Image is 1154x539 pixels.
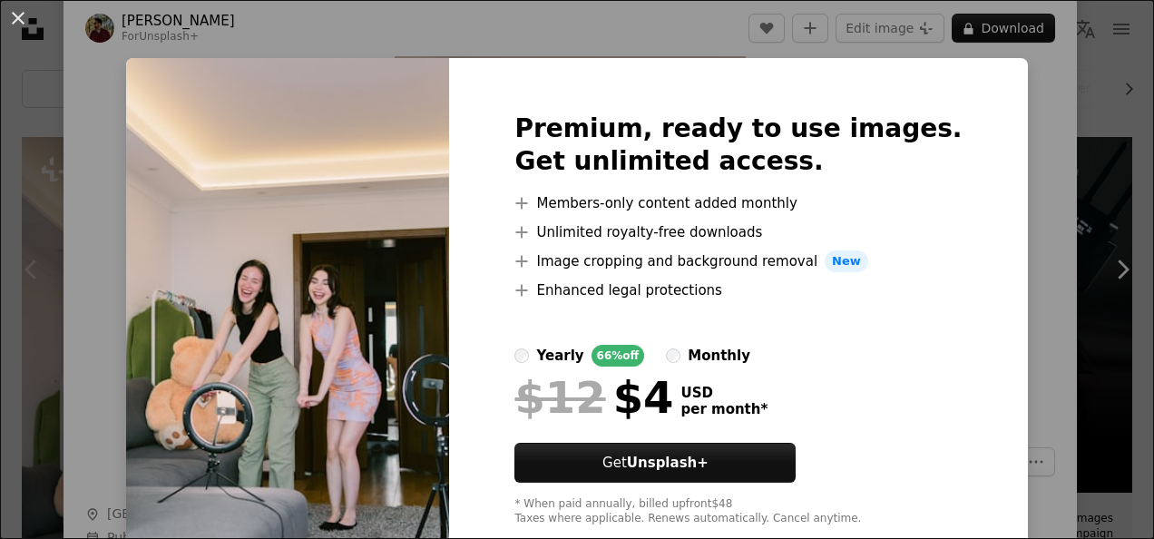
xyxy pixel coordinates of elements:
[514,348,529,363] input: yearly66%off
[666,348,680,363] input: monthly
[680,401,768,417] span: per month *
[536,345,583,367] div: yearly
[514,279,962,301] li: Enhanced legal protections
[514,221,962,243] li: Unlimited royalty-free downloads
[514,113,962,178] h2: Premium, ready to use images. Get unlimited access.
[592,345,645,367] div: 66% off
[514,497,962,526] div: * When paid annually, billed upfront $48 Taxes where applicable. Renews automatically. Cancel any...
[688,345,750,367] div: monthly
[825,250,868,272] span: New
[680,385,768,401] span: USD
[514,443,796,483] button: GetUnsplash+
[514,250,962,272] li: Image cropping and background removal
[514,374,605,421] span: $12
[627,455,709,471] strong: Unsplash+
[514,374,673,421] div: $4
[514,192,962,214] li: Members-only content added monthly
